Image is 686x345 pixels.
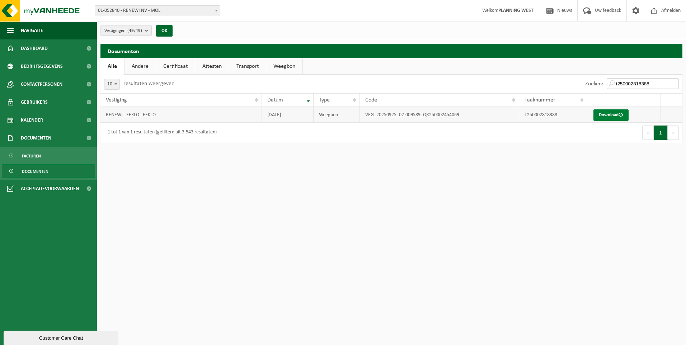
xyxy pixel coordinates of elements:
span: 10 [104,79,119,89]
span: Taaknummer [525,97,555,103]
span: Vestigingen [104,25,142,36]
span: Contactpersonen [21,75,62,93]
td: Weegbon [314,107,360,123]
td: RENEWI - EEKLO - EEKLO [100,107,262,123]
span: 10 [104,79,120,90]
label: Zoeken: [585,81,603,87]
iframe: chat widget [4,329,120,345]
h2: Documenten [100,44,682,58]
span: Vestiging [106,97,127,103]
a: Certificaat [156,58,195,75]
a: Andere [124,58,156,75]
a: Weegbon [266,58,302,75]
span: 01-052840 - RENEWI NV - MOL [95,5,220,16]
span: Documenten [22,165,48,178]
button: OK [156,25,173,37]
span: Code [365,97,377,103]
span: Type [319,97,330,103]
span: Bedrijfsgegevens [21,57,63,75]
a: Alle [100,58,124,75]
button: 1 [654,126,668,140]
button: Next [668,126,679,140]
label: resultaten weergeven [123,81,174,86]
span: 01-052840 - RENEWI NV - MOL [95,6,220,16]
a: Transport [229,58,266,75]
td: VEG_20250925_02-009589_QR250002454069 [360,107,519,123]
span: Dashboard [21,39,48,57]
count: (49/49) [127,28,142,33]
span: Datum [267,97,283,103]
strong: PLANNING WEST [498,8,534,13]
div: 1 tot 1 van 1 resultaten (gefilterd uit 3,543 resultaten) [104,126,217,139]
a: Documenten [2,164,95,178]
span: Facturen [22,149,41,163]
span: Acceptatievoorwaarden [21,180,79,198]
span: Kalender [21,111,43,129]
span: Navigatie [21,22,43,39]
a: Facturen [2,149,95,162]
td: [DATE] [262,107,314,123]
span: Gebruikers [21,93,48,111]
td: T250002818388 [519,107,587,123]
a: Download [593,109,629,121]
a: Attesten [195,58,229,75]
button: Previous [642,126,654,140]
button: Vestigingen(49/49) [100,25,152,36]
span: Documenten [21,129,51,147]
